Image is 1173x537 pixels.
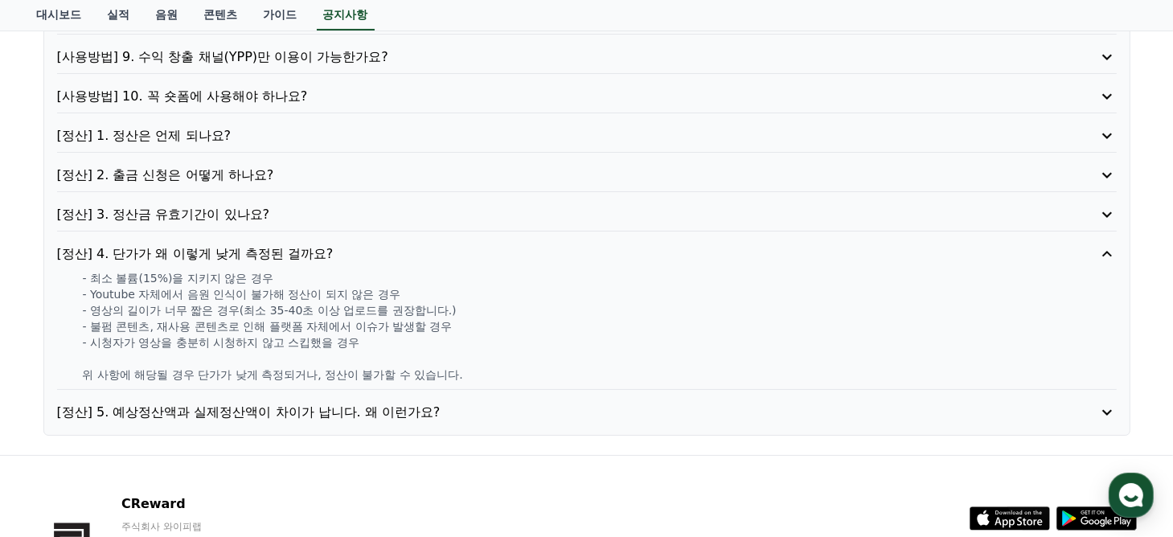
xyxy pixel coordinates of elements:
p: 주식회사 와이피랩 [121,520,318,533]
span: 홈 [51,428,60,441]
a: 대화 [106,404,207,444]
span: 설정 [248,428,268,441]
p: [정산] 1. 정산은 언제 되나요? [57,126,1032,146]
button: [정산] 3. 정산금 유효기간이 있나요? [57,205,1117,224]
button: [정산] 2. 출금 신청은 어떻게 하나요? [57,166,1117,185]
p: [정산] 3. 정산금 유효기간이 있나요? [57,205,1032,224]
p: [정산] 4. 단가가 왜 이렇게 낮게 측정된 걸까요? [57,244,1032,264]
p: [정산] 2. 출금 신청은 어떻게 하나요? [57,166,1032,185]
p: - 시청자가 영상을 충분히 시청하지 않고 스킵했을 경우 [83,334,1117,350]
p: [사용방법] 9. 수익 창출 채널(YPP)만 이용이 가능한가요? [57,47,1032,67]
p: - 불펌 콘텐츠, 재사용 콘텐츠로 인해 플랫폼 자체에서 이슈가 발생할 경우 [83,318,1117,334]
a: 설정 [207,404,309,444]
p: 위 사항에 해당될 경우 단가가 낮게 측정되거나, 정산이 불가할 수 있습니다. [83,367,1117,383]
a: 홈 [5,404,106,444]
p: - Youtube 자체에서 음원 인식이 불가해 정산이 되지 않은 경우 [83,286,1117,302]
button: [정산] 1. 정산은 언제 되나요? [57,126,1117,146]
p: CReward [121,494,318,514]
p: [사용방법] 10. 꼭 숏폼에 사용해야 하나요? [57,87,1032,106]
button: [사용방법] 9. 수익 창출 채널(YPP)만 이용이 가능한가요? [57,47,1117,67]
button: [사용방법] 10. 꼭 숏폼에 사용해야 하나요? [57,87,1117,106]
p: - 최소 볼륨(15%)을 지키지 않은 경우 [83,270,1117,286]
button: [정산] 4. 단가가 왜 이렇게 낮게 측정된 걸까요? [57,244,1117,264]
p: [정산] 5. 예상정산액과 실제정산액이 차이가 납니다. 왜 이런가요? [57,403,1032,422]
span: 대화 [147,428,166,441]
button: [정산] 5. 예상정산액과 실제정산액이 차이가 납니다. 왜 이런가요? [57,403,1117,422]
p: - 영상의 길이가 너무 짧은 경우(최소 35-40초 이상 업로드를 권장합니다.) [83,302,1117,318]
